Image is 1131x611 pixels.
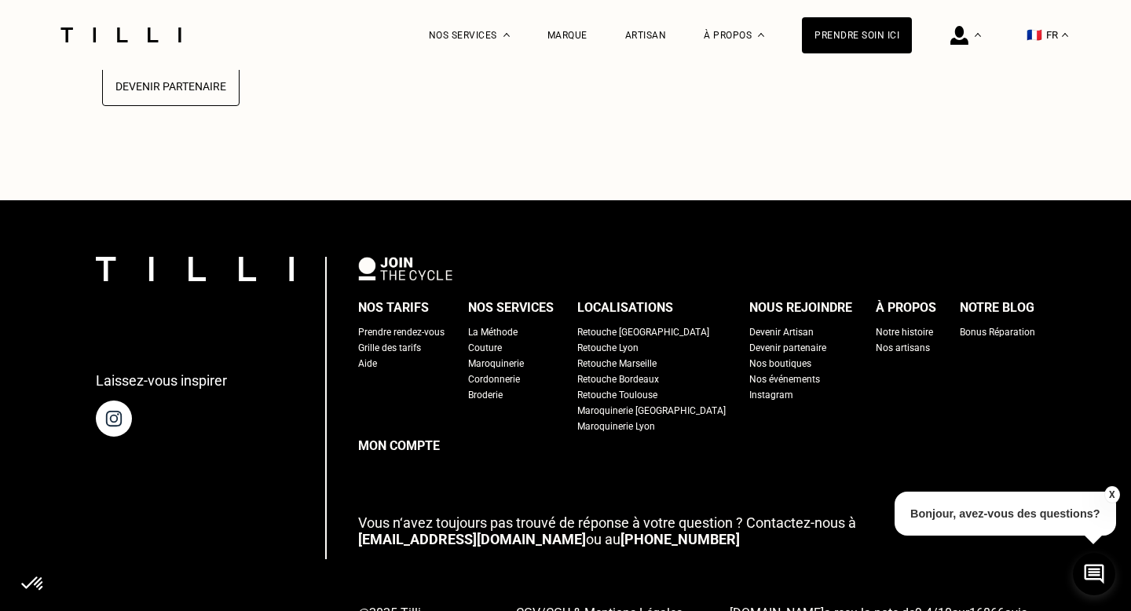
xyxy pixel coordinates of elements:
[625,30,667,41] a: Artisan
[1027,27,1042,42] span: 🇫🇷
[895,492,1116,536] p: Bonjour, avez-vous des questions?
[358,324,445,340] a: Prendre rendez-vous
[96,372,227,389] p: Laissez-vous inspirer
[749,356,811,371] a: Nos boutiques
[1062,33,1068,37] img: menu déroulant
[358,514,856,531] span: Vous n‘avez toujours pas trouvé de réponse à votre question ? Contactez-nous à
[749,324,814,340] a: Devenir Artisan
[577,403,726,419] a: Maroquinerie [GEOGRAPHIC_DATA]
[96,257,294,281] img: logo Tilli
[468,371,520,387] a: Cordonnerie
[358,514,1035,547] p: ou au
[468,296,554,320] div: Nos services
[758,33,764,37] img: Menu déroulant à propos
[503,33,510,37] img: Menu déroulant
[577,296,673,320] div: Localisations
[577,387,657,403] a: Retouche Toulouse
[577,324,709,340] a: Retouche [GEOGRAPHIC_DATA]
[577,340,639,356] a: Retouche Lyon
[358,296,429,320] div: Nos tarifs
[749,371,820,387] a: Nos événements
[749,296,852,320] div: Nous rejoindre
[802,17,912,53] a: Prendre soin ici
[975,33,981,37] img: Menu déroulant
[960,324,1035,340] a: Bonus Réparation
[468,340,502,356] a: Couture
[358,434,1035,458] a: Mon compte
[1104,486,1119,503] button: X
[876,324,933,340] a: Notre histoire
[876,340,930,356] a: Nos artisans
[358,257,452,280] img: logo Join The Cycle
[96,401,132,437] img: page instagram de Tilli une retoucherie à domicile
[749,387,793,403] a: Instagram
[577,356,657,371] a: Retouche Marseille
[577,371,659,387] a: Retouche Bordeaux
[55,27,187,42] img: Logo du service de couturière Tilli
[358,356,377,371] a: Aide
[876,296,936,320] div: À propos
[468,387,503,403] a: Broderie
[620,531,740,547] a: [PHONE_NUMBER]
[358,531,586,547] a: [EMAIL_ADDRESS][DOMAIN_NAME]
[577,419,655,434] a: Maroquinerie Lyon
[358,340,421,356] a: Grille des tarifs
[960,296,1034,320] div: Notre blog
[468,356,524,371] a: Maroquinerie
[102,67,240,106] button: Devenir Partenaire
[950,26,968,45] img: icône connexion
[749,340,826,356] a: Devenir partenaire
[468,324,518,340] a: La Méthode
[547,30,587,41] a: Marque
